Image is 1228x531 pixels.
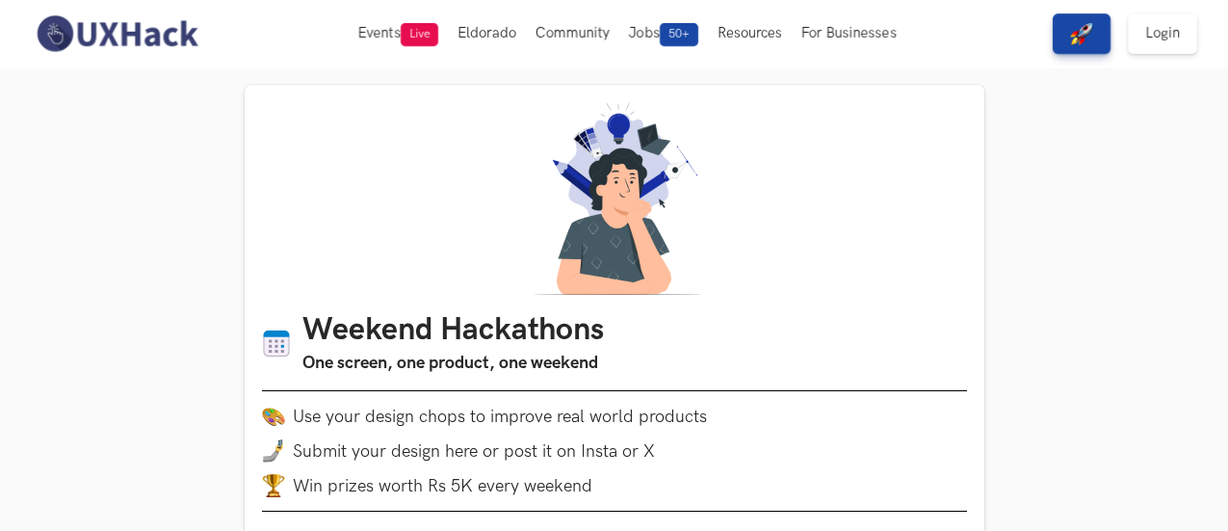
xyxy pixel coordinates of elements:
[1128,13,1197,54] a: Login
[262,439,285,463] img: mobile-in-hand.png
[262,474,967,497] li: Win prizes worth Rs 5K every weekend
[522,102,707,295] img: A designer thinking
[262,405,967,428] li: Use your design chops to improve real world products
[401,23,438,46] span: Live
[302,350,604,377] h3: One screen, one product, one weekend
[262,405,285,428] img: palette.png
[262,329,291,358] img: Calendar icon
[262,474,285,497] img: trophy.png
[31,13,202,54] img: UXHack-logo.png
[302,312,604,350] h1: Weekend Hackathons
[660,23,698,46] span: 50+
[293,441,655,462] span: Submit your design here or post it on Insta or X
[1070,22,1093,45] img: rocket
